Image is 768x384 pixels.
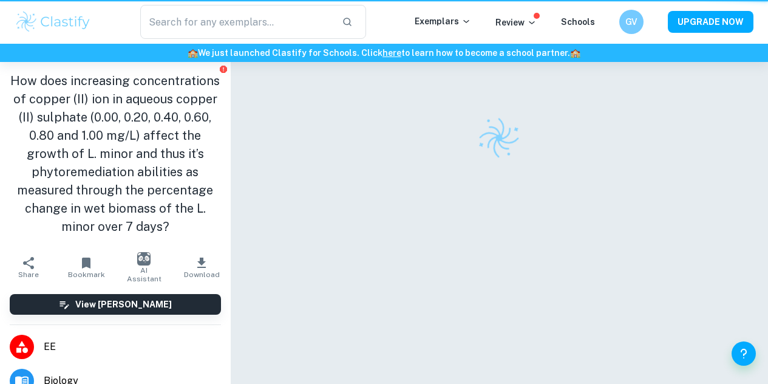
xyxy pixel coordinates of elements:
[619,10,644,34] button: GV
[2,46,766,60] h6: We just launched Clastify for Schools. Click to learn how to become a school partner.
[570,48,580,58] span: 🏫
[219,64,228,74] button: Report issue
[415,15,471,28] p: Exemplars
[184,270,220,279] span: Download
[10,72,221,236] h1: How does increasing concentrations of copper (II) ion in aqueous copper (II) sulphate (0.00, 0.20...
[382,48,401,58] a: here
[115,250,173,284] button: AI Assistant
[18,270,39,279] span: Share
[625,15,639,29] h6: GV
[75,298,172,311] h6: View [PERSON_NAME]
[668,11,753,33] button: UPGRADE NOW
[68,270,105,279] span: Bookmark
[173,250,231,284] button: Download
[732,341,756,366] button: Help and Feedback
[123,266,166,283] span: AI Assistant
[473,111,526,164] img: Clastify logo
[561,17,595,27] a: Schools
[10,294,221,315] button: View [PERSON_NAME]
[188,48,198,58] span: 🏫
[140,5,332,39] input: Search for any exemplars...
[15,10,92,34] img: Clastify logo
[58,250,115,284] button: Bookmark
[44,340,221,354] span: EE
[495,16,537,29] p: Review
[137,252,151,266] img: AI Assistant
